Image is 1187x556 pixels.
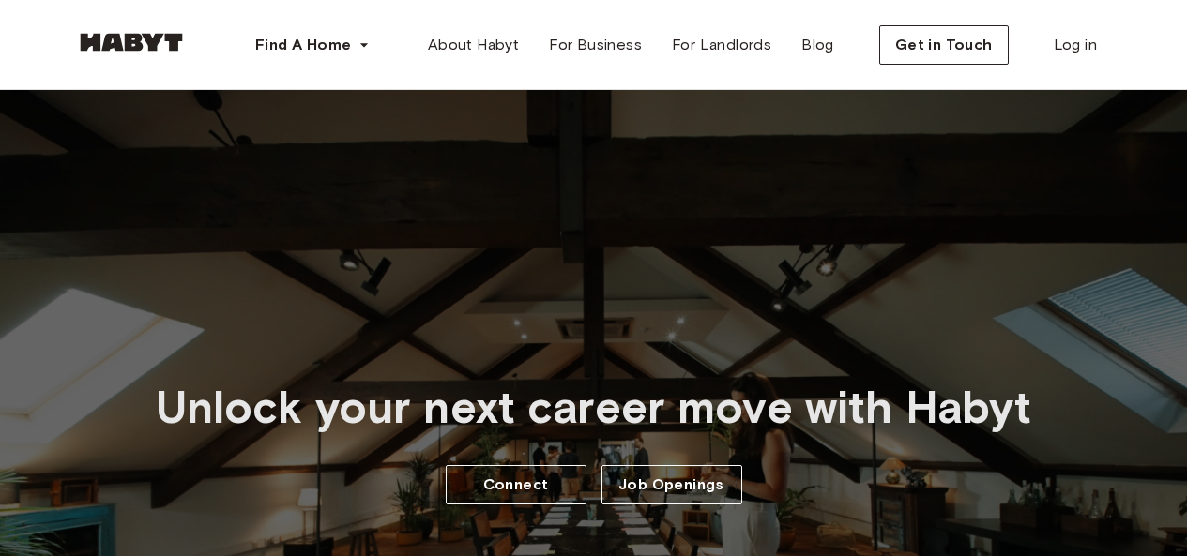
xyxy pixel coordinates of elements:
[672,34,771,56] span: For Landlords
[483,473,549,496] span: Connect
[75,33,188,52] img: Habyt
[413,26,534,64] a: About Habyt
[549,34,642,56] span: For Business
[879,25,1009,65] button: Get in Touch
[240,26,385,64] button: Find A Home
[657,26,786,64] a: For Landlords
[801,34,834,56] span: Blog
[428,34,519,56] span: About Habyt
[601,465,742,504] a: Job Openings
[255,34,351,56] span: Find A Home
[786,26,849,64] a: Blog
[1054,34,1097,56] span: Log in
[618,473,724,496] span: Job Openings
[534,26,657,64] a: For Business
[156,380,1032,435] span: Unlock your next career move with Habyt
[446,465,586,504] a: Connect
[1039,26,1112,64] a: Log in
[895,34,993,56] span: Get in Touch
